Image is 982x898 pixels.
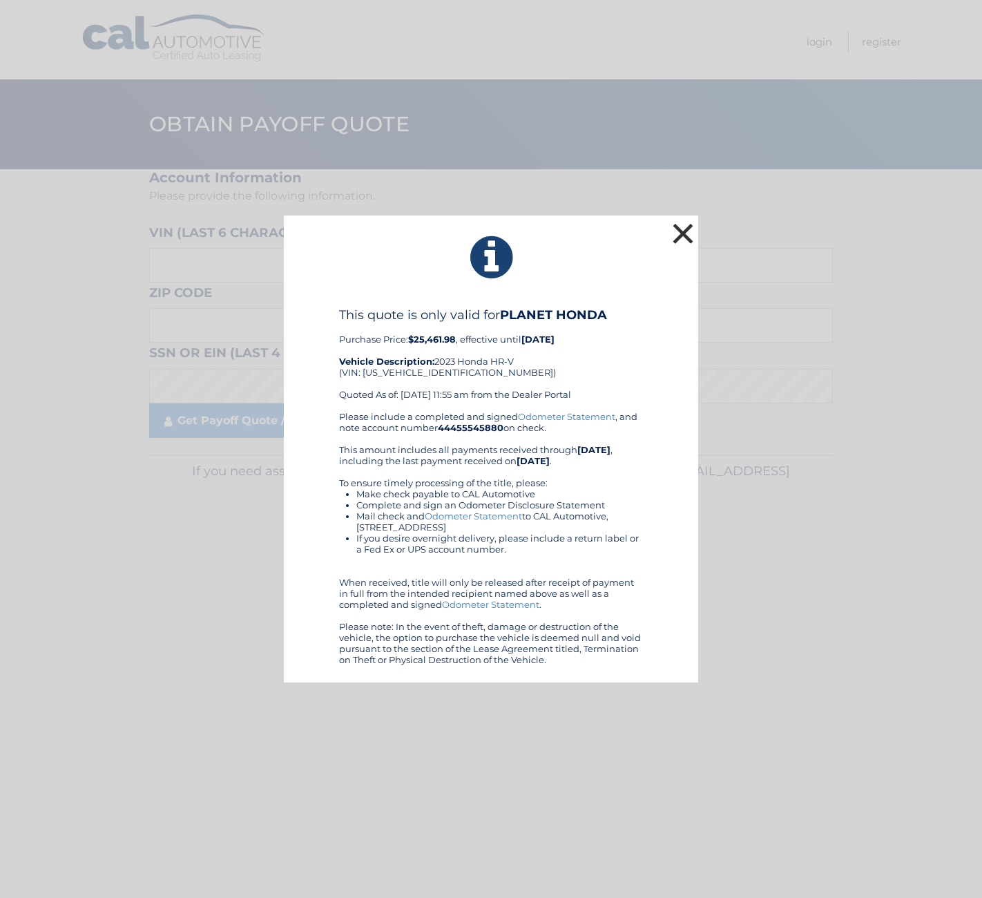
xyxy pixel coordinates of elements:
h4: This quote is only valid for [339,307,643,323]
button: × [669,220,697,247]
b: PLANET HONDA [500,307,607,323]
a: Odometer Statement [518,411,615,422]
b: [DATE] [521,334,555,345]
b: [DATE] [577,444,610,455]
li: Make check payable to CAL Automotive [356,488,643,499]
li: Complete and sign an Odometer Disclosure Statement [356,499,643,510]
strong: Vehicle Description: [339,356,434,367]
div: Please include a completed and signed , and note account number on check. This amount includes al... [339,411,643,665]
b: $25,461.98 [408,334,456,345]
a: Odometer Statement [425,510,522,522]
b: 44455545880 [438,422,503,433]
a: Odometer Statement [442,599,539,610]
div: Purchase Price: , effective until 2023 Honda HR-V (VIN: [US_VEHICLE_IDENTIFICATION_NUMBER]) Quote... [339,307,643,411]
li: If you desire overnight delivery, please include a return label or a Fed Ex or UPS account number. [356,533,643,555]
li: Mail check and to CAL Automotive, [STREET_ADDRESS] [356,510,643,533]
b: [DATE] [517,455,550,466]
